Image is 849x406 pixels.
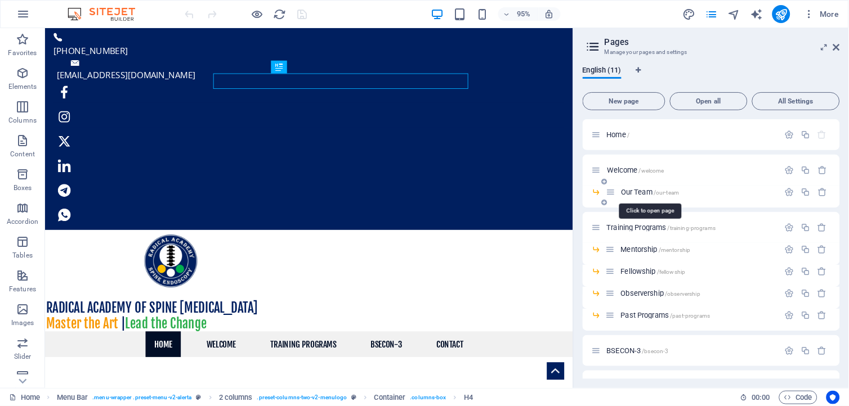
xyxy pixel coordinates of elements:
[618,268,779,275] div: Fellowship/fellowship
[801,245,811,254] div: Duplicate
[801,130,811,139] div: Duplicate
[464,391,473,404] span: Click to select. Double-click to edit
[818,288,828,298] div: Remove
[642,348,669,354] span: /bsecon-3
[705,7,718,21] button: pages
[799,5,844,23] button: More
[671,313,711,319] span: /past-programs
[14,183,32,192] p: Boxes
[14,352,32,361] p: Slider
[12,251,33,260] p: Tables
[682,7,696,21] button: design
[8,82,37,91] p: Elements
[826,391,840,404] button: Usercentrics
[57,391,473,404] nav: breadcrumb
[668,225,717,231] span: /training-programs
[682,8,695,21] i: Design (Ctrl+Alt+Y)
[665,291,701,297] span: /observership
[8,116,37,125] p: Columns
[621,289,700,297] span: Click to open page
[583,66,840,88] div: Language Tabs
[760,393,762,402] span: :
[639,168,664,174] span: /welcome
[801,288,811,298] div: Duplicate
[818,267,828,276] div: Remove
[670,92,748,110] button: Open all
[818,187,828,197] div: Remove
[785,267,794,276] div: Settings
[374,391,406,404] span: Click to select. Double-click to edit
[607,130,630,139] span: Click to open page
[801,267,811,276] div: Duplicate
[818,245,828,254] div: Remove
[785,346,794,355] div: Settings
[818,130,828,139] div: The startpage cannot be deleted
[92,391,191,404] span: . menu-wrapper .preset-menu-v2-alerta
[498,7,538,21] button: 95%
[604,347,779,354] div: BSECON-3/bsecon-3
[818,346,828,355] div: Remove
[785,223,794,232] div: Settings
[818,165,828,175] div: Remove
[818,310,828,320] div: Remove
[607,346,669,355] span: Click to open page
[801,165,811,175] div: Duplicate
[604,131,779,138] div: Home/
[65,7,149,21] img: Editor Logo
[11,318,34,327] p: Images
[10,150,35,159] p: Content
[621,245,691,254] span: Click to open page
[727,8,740,21] i: Navigator
[8,48,37,57] p: Favorites
[658,269,686,275] span: /fellowship
[9,391,40,404] a: Click to cancel selection. Double-click to open Pages
[785,187,794,197] div: Settings
[410,391,446,404] span: . columns-box
[785,245,794,254] div: Settings
[779,391,817,404] button: Code
[607,223,716,232] span: Click to open page
[775,8,788,21] i: Publish
[515,7,533,21] h6: 95%
[785,130,794,139] div: Settings
[57,391,88,404] span: Click to select. Double-click to edit
[618,188,779,196] div: Our Team/our-team
[605,47,817,57] h3: Manage your pages and settings
[801,223,811,232] div: Duplicate
[273,7,287,21] button: reload
[818,223,828,232] div: Remove
[604,166,779,174] div: Welcome/welcome
[352,394,357,400] i: This element is a customizable preset
[785,288,794,298] div: Settings
[251,7,264,21] button: Click here to leave preview mode and continue editing
[750,8,763,21] i: AI Writer
[583,64,622,79] span: English (11)
[7,217,38,226] p: Accordion
[621,267,686,276] span: Click to open page
[607,166,664,174] span: Click to open page
[750,7,763,21] button: text_generator
[752,391,770,404] span: 00 00
[757,98,835,105] span: All Settings
[801,346,811,355] div: Duplicate
[618,290,779,297] div: Observership/observership
[752,92,840,110] button: All Settings
[583,92,665,110] button: New page
[628,132,630,138] span: /
[604,224,779,231] div: Training Programs/training-programs
[785,165,794,175] div: Settings
[618,312,779,319] div: Past Programs/past-programs
[705,8,718,21] i: Pages (Ctrl+Alt+S)
[740,391,770,404] h6: Session time
[801,310,811,320] div: Duplicate
[804,8,839,20] span: More
[659,247,691,253] span: /mentorship
[654,190,679,196] span: /our-team
[544,9,555,19] i: On resize automatically adjust zoom level to fit chosen device.
[621,188,679,196] span: Our Team
[772,5,790,23] button: publish
[784,391,812,404] span: Code
[618,246,779,253] div: Mentorship/mentorship
[9,285,36,294] p: Features
[219,391,253,404] span: Click to select. Double-click to edit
